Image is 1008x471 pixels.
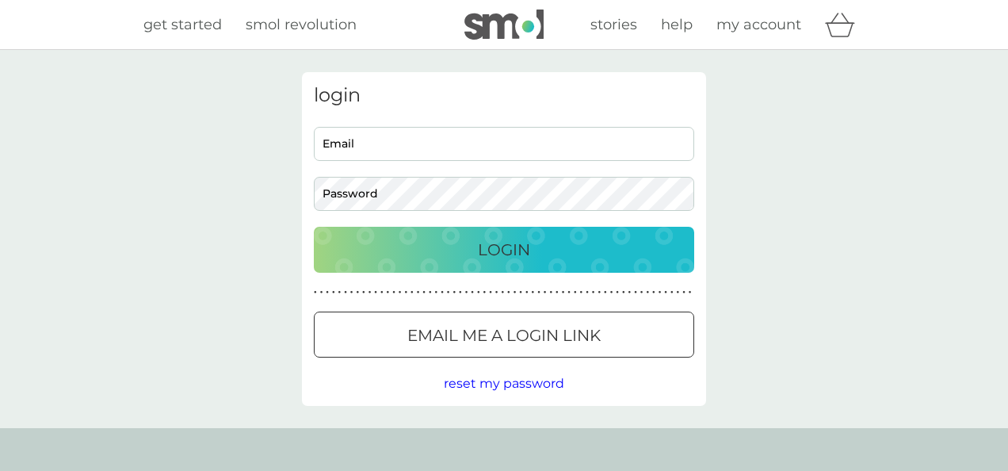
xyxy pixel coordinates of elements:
[544,289,547,297] p: ●
[380,289,384,297] p: ●
[444,376,564,391] span: reset my password
[407,323,601,348] p: Email me a login link
[447,289,450,297] p: ●
[410,289,414,297] p: ●
[344,289,347,297] p: ●
[246,16,357,33] span: smol revolution
[634,289,637,297] p: ●
[314,312,694,358] button: Email me a login link
[429,289,432,297] p: ●
[586,289,589,297] p: ●
[387,289,390,297] p: ●
[143,16,222,33] span: get started
[525,289,529,297] p: ●
[537,289,540,297] p: ●
[441,289,444,297] p: ●
[246,13,357,36] a: smol revolution
[670,289,674,297] p: ●
[314,227,694,273] button: Login
[465,289,468,297] p: ●
[592,289,595,297] p: ●
[590,13,637,36] a: stories
[399,289,402,297] p: ●
[362,289,365,297] p: ●
[664,289,667,297] p: ●
[338,289,342,297] p: ●
[350,289,353,297] p: ●
[652,289,655,297] p: ●
[661,13,693,36] a: help
[628,289,632,297] p: ●
[501,289,504,297] p: ●
[452,289,456,297] p: ●
[444,373,564,394] button: reset my password
[677,289,680,297] p: ●
[495,289,498,297] p: ●
[435,289,438,297] p: ●
[604,289,607,297] p: ●
[622,289,625,297] p: ●
[689,289,692,297] p: ●
[314,289,317,297] p: ●
[356,289,359,297] p: ●
[392,289,395,297] p: ●
[314,84,694,107] h3: login
[610,289,613,297] p: ●
[326,289,329,297] p: ●
[590,16,637,33] span: stories
[519,289,522,297] p: ●
[574,289,577,297] p: ●
[556,289,559,297] p: ●
[549,289,552,297] p: ●
[483,289,487,297] p: ●
[532,289,535,297] p: ●
[368,289,372,297] p: ●
[332,289,335,297] p: ●
[489,289,492,297] p: ●
[825,9,865,40] div: basket
[646,289,649,297] p: ●
[682,289,685,297] p: ●
[478,237,530,262] p: Login
[417,289,420,297] p: ●
[598,289,601,297] p: ●
[507,289,510,297] p: ●
[143,13,222,36] a: get started
[580,289,583,297] p: ●
[659,289,662,297] p: ●
[514,289,517,297] p: ●
[716,16,801,33] span: my account
[422,289,426,297] p: ●
[320,289,323,297] p: ●
[661,16,693,33] span: help
[616,289,619,297] p: ●
[562,289,565,297] p: ●
[477,289,480,297] p: ●
[567,289,571,297] p: ●
[640,289,643,297] p: ●
[471,289,474,297] p: ●
[404,289,407,297] p: ●
[374,289,377,297] p: ●
[716,13,801,36] a: my account
[459,289,462,297] p: ●
[464,10,544,40] img: smol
